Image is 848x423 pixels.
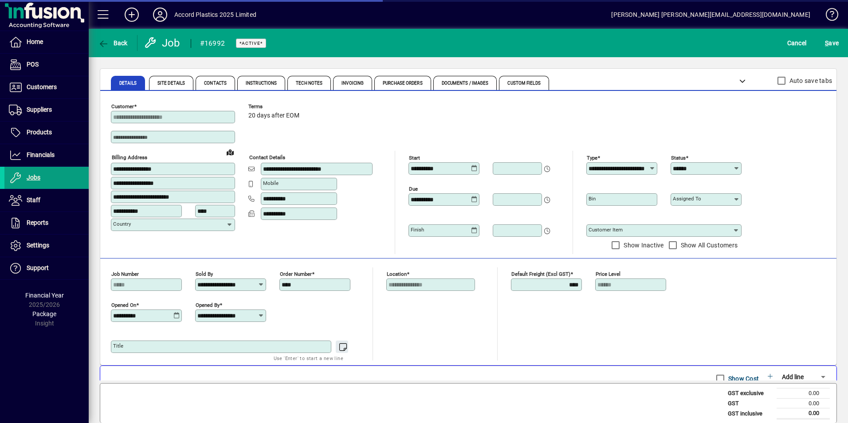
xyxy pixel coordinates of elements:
label: Show All Customers [679,241,738,250]
a: Products [4,121,89,144]
a: Financials [4,144,89,166]
a: Suppliers [4,99,89,121]
a: Reports [4,212,89,234]
app-page-header-button: Back [89,35,137,51]
mat-label: Country [113,221,131,227]
a: View on map [223,145,237,159]
td: GST [723,398,777,408]
span: Purchase Orders [383,81,423,86]
mat-label: Customer Item [589,227,623,233]
a: Home [4,31,89,53]
mat-label: Location [387,271,407,277]
mat-label: Sold by [196,271,213,277]
div: Accord Plastics 2025 Limited [174,8,256,22]
span: Back [98,39,128,47]
a: Settings [4,235,89,257]
a: Customers [4,76,89,98]
span: Products [27,129,52,136]
span: Terms [248,104,302,110]
td: 0.00 [777,408,830,419]
span: Suppliers [27,106,52,113]
td: GST inclusive [723,408,777,419]
label: Show Inactive [622,241,663,250]
span: Financials [27,151,55,158]
span: 20 days after EOM [248,112,299,119]
span: Custom Fields [507,81,540,86]
mat-label: Assigned to [673,196,701,202]
mat-label: Order number [280,271,312,277]
button: Back [96,35,130,51]
mat-label: Opened by [196,302,220,308]
div: #16992 [200,36,225,51]
mat-label: Bin [589,196,596,202]
a: POS [4,54,89,76]
span: Reports [27,219,48,226]
span: Details [119,81,137,86]
div: Job [144,36,182,50]
span: Tech Notes [296,81,322,86]
td: 0.00 [777,388,830,399]
mat-label: Title [113,343,123,349]
mat-hint: Use 'Enter' to start a new line [274,353,343,363]
a: Staff [4,189,89,211]
label: Auto save tabs [788,76,832,85]
span: ave [825,36,839,50]
span: Support [27,264,49,271]
mat-label: Due [409,186,418,192]
span: Home [27,38,43,45]
mat-label: Mobile [263,180,279,186]
span: Site Details [157,81,185,86]
span: S [825,39,828,47]
mat-label: Price Level [596,271,620,277]
span: Financial Year [25,292,64,299]
span: Instructions [246,81,277,86]
span: Jobs [27,174,40,181]
mat-label: Start [409,155,420,161]
span: Package [32,310,56,317]
span: Contacts [204,81,227,86]
label: Show Cost [726,374,759,383]
mat-label: Type [587,155,597,161]
span: Staff [27,196,40,204]
mat-label: Opened On [111,302,136,308]
a: Knowledge Base [819,2,837,31]
div: [PERSON_NAME] [PERSON_NAME][EMAIL_ADDRESS][DOMAIN_NAME] [611,8,810,22]
span: Settings [27,242,49,249]
mat-label: Finish [411,227,424,233]
button: Cancel [785,35,809,51]
mat-label: Job number [111,271,139,277]
button: Save [823,35,841,51]
td: GST exclusive [723,388,777,399]
mat-label: Customer [111,103,134,110]
span: Customers [27,83,57,90]
mat-label: Status [671,155,686,161]
td: 0.00 [777,398,830,408]
button: Profile [146,7,174,23]
mat-label: Default Freight (excl GST) [511,271,570,277]
span: Add line [782,373,804,380]
span: Invoicing [342,81,364,86]
button: Add [118,7,146,23]
a: Support [4,257,89,279]
span: POS [27,61,39,68]
span: Cancel [787,36,807,50]
span: Documents / Images [442,81,489,86]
